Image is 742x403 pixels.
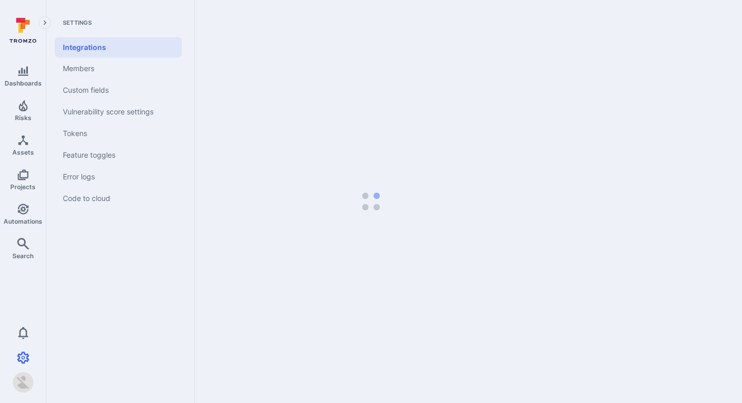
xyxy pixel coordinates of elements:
[55,37,182,58] a: Integrations
[55,79,182,101] a: Custom fields
[12,252,33,260] span: Search
[55,144,182,166] a: Feature toggles
[13,372,33,393] img: ACg8ocK1JAKP65d4V4P7lll9cylOnWli1vQIkky-3MIk2MO7KDD60A=s96-c
[39,16,51,29] button: Expand navigation menu
[5,79,42,87] span: Dashboards
[55,19,182,27] span: Settings
[4,217,42,225] span: Automations
[12,148,34,156] span: Assets
[15,114,31,122] span: Risks
[41,19,48,27] i: Expand navigation menu
[55,188,182,209] a: Code to cloud
[55,123,182,144] a: Tokens
[55,58,182,79] a: Members
[55,101,182,123] a: Vulnerability score settings
[13,372,33,393] div: Vlad Vasyuk1
[10,183,36,191] span: Projects
[55,166,182,188] a: Error logs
